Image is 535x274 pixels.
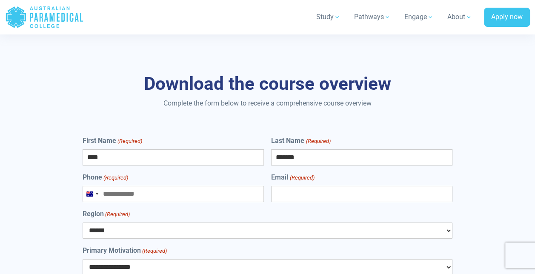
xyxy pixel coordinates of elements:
[271,172,314,183] label: Email
[349,5,396,29] a: Pathways
[117,137,142,146] span: (Required)
[305,137,331,146] span: (Required)
[83,209,130,219] label: Region
[83,172,128,183] label: Phone
[44,98,490,108] p: Complete the form below to receive a comprehensive course overview
[83,136,142,146] label: First Name
[44,73,490,95] h3: Download the course overview
[484,8,530,27] a: Apply now
[103,174,128,182] span: (Required)
[289,174,315,182] span: (Required)
[83,186,101,202] button: Selected country
[442,5,477,29] a: About
[311,5,346,29] a: Study
[271,136,330,146] label: Last Name
[399,5,439,29] a: Engage
[5,3,84,31] a: Australian Paramedical College
[104,210,130,219] span: (Required)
